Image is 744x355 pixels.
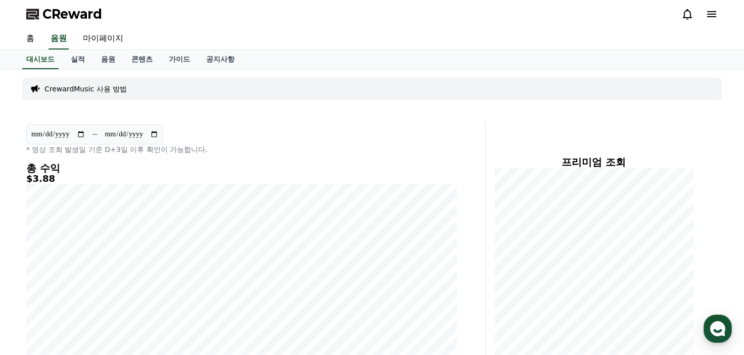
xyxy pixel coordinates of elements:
a: 가이드 [161,50,198,69]
a: 음원 [93,50,123,69]
h4: 프리미엄 조회 [494,157,693,168]
a: CReward [26,6,102,22]
h5: $3.88 [26,174,457,184]
p: ~ [91,128,98,140]
span: CReward [42,6,102,22]
a: 공지사항 [198,50,243,69]
a: 실적 [63,50,93,69]
a: 홈 [18,28,42,49]
a: 콘텐츠 [123,50,161,69]
p: * 영상 조회 발생일 기준 D+3일 이후 확인이 가능합니다. [26,144,457,155]
a: CrewardMusic 사용 방법 [44,84,127,94]
h4: 총 수익 [26,163,457,174]
a: 대시보드 [22,50,59,69]
a: 마이페이지 [75,28,131,49]
a: 음원 [49,28,69,49]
